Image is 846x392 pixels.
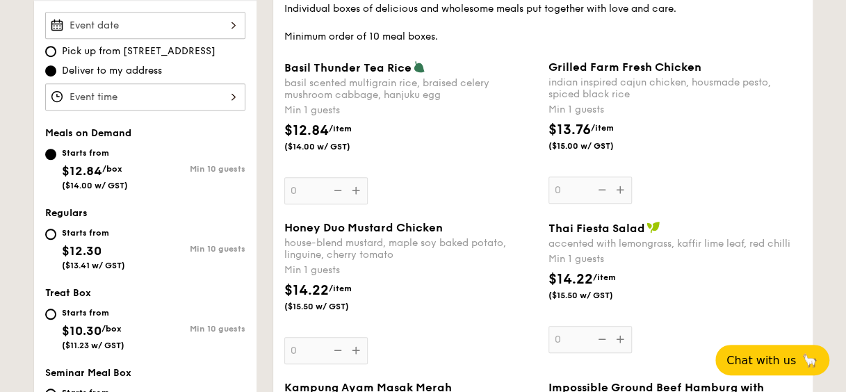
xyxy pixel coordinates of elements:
[45,65,56,76] input: Deliver to my address
[284,2,802,44] div: Individual boxes of delicious and wholesome meals put together with love and care. Minimum order ...
[45,83,245,111] input: Event time
[62,44,215,58] span: Pick up from [STREET_ADDRESS]
[548,222,645,235] span: Thai Fiesta Salad
[284,61,412,74] span: Basil Thunder Tea Rice
[45,207,88,219] span: Regulars
[284,221,443,234] span: Honey Duo Mustard Chicken
[413,60,425,73] img: icon-vegetarian.fe4039eb.svg
[62,147,128,158] div: Starts from
[548,238,802,250] div: accented with lemongrass, kaffir lime leaf, red chilli
[329,124,352,133] span: /item
[548,271,593,288] span: $14.22
[548,60,701,74] span: Grilled Farm Fresh Chicken
[284,282,329,299] span: $14.22
[284,263,537,277] div: Min 1 guests
[284,122,329,139] span: $12.84
[45,229,56,240] input: Starts from$12.30($13.41 w/ GST)Min 10 guests
[145,164,245,174] div: Min 10 guests
[548,290,643,301] span: ($15.50 w/ GST)
[62,341,124,350] span: ($11.23 w/ GST)
[45,149,56,160] input: Starts from$12.84/box($14.00 w/ GST)Min 10 guests
[548,103,802,117] div: Min 1 guests
[802,352,818,368] span: 🦙
[284,141,379,152] span: ($14.00 w/ GST)
[591,123,614,133] span: /item
[62,307,124,318] div: Starts from
[548,140,643,152] span: ($15.00 w/ GST)
[548,122,591,138] span: $13.76
[45,309,56,320] input: Starts from$10.30/box($11.23 w/ GST)Min 10 guests
[145,324,245,334] div: Min 10 guests
[62,163,102,179] span: $12.84
[45,127,131,139] span: Meals on Demand
[102,164,122,174] span: /box
[548,252,802,266] div: Min 1 guests
[62,64,162,78] span: Deliver to my address
[284,301,379,312] span: ($15.50 w/ GST)
[62,227,125,238] div: Starts from
[62,243,101,259] span: $12.30
[145,244,245,254] div: Min 10 guests
[101,324,122,334] span: /box
[284,77,537,101] div: basil scented multigrain rice, braised celery mushroom cabbage, hanjuku egg
[45,367,131,379] span: Seminar Meal Box
[726,354,796,367] span: Chat with us
[284,104,537,117] div: Min 1 guests
[45,287,91,299] span: Treat Box
[62,323,101,338] span: $10.30
[284,237,537,261] div: house-blend mustard, maple soy baked potato, linguine, cherry tomato
[45,12,245,39] input: Event date
[715,345,829,375] button: Chat with us🦙
[62,181,128,190] span: ($14.00 w/ GST)
[45,46,56,57] input: Pick up from [STREET_ADDRESS]
[593,272,616,282] span: /item
[62,261,125,270] span: ($13.41 w/ GST)
[329,284,352,293] span: /item
[548,76,802,100] div: indian inspired cajun chicken, housmade pesto, spiced black rice
[646,221,660,234] img: icon-vegan.f8ff3823.svg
